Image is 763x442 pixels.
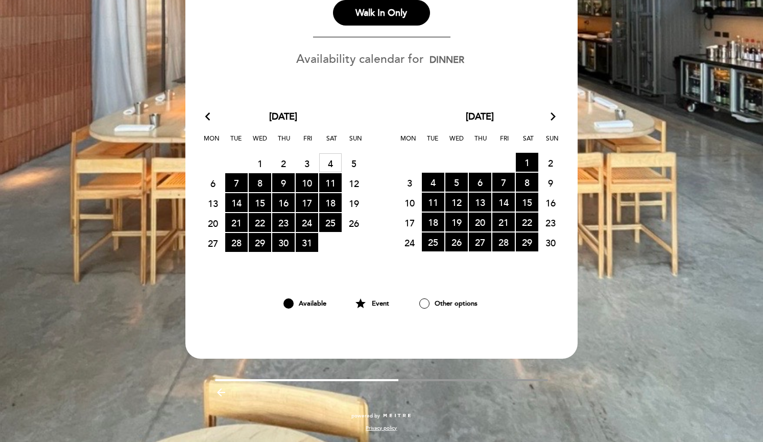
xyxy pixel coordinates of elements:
span: 16 [539,193,562,212]
span: 1 [516,153,538,172]
span: Tue [422,133,443,152]
span: 5 [343,154,365,173]
span: 2 [539,153,562,172]
span: Tue [226,133,246,152]
span: 25 [422,232,444,251]
span: 26 [445,232,468,251]
span: Wed [250,133,270,152]
span: 20 [202,214,224,232]
div: Available [267,295,343,312]
span: 26 [343,214,365,232]
span: Sat [322,133,342,152]
span: 15 [516,193,538,212]
span: 27 [469,232,491,251]
img: MEITRE [383,413,412,418]
a: Privacy policy [366,425,397,432]
span: 1 [249,154,271,173]
span: 25 [319,213,342,232]
span: Thu [470,133,491,152]
span: 21 [492,213,515,231]
span: 3 [398,173,421,192]
span: Fri [298,133,318,152]
span: 29 [249,233,271,252]
span: 4 [422,173,444,192]
span: 9 [539,173,562,192]
span: 22 [516,213,538,231]
span: 28 [225,233,248,252]
span: 19 [343,194,365,213]
span: 6 [469,173,491,192]
span: 16 [272,193,295,212]
span: Sat [518,133,539,152]
span: 24 [296,213,318,232]
span: 24 [398,233,421,252]
span: 14 [225,193,248,212]
span: 4 [319,153,342,172]
span: 19 [445,213,468,231]
span: 28 [492,232,515,251]
span: 5 [445,173,468,192]
span: 23 [272,213,295,232]
span: 17 [398,213,421,232]
div: Event [343,295,400,312]
span: 20 [469,213,491,231]
span: 27 [202,234,224,252]
span: 11 [319,173,342,192]
span: Fri [494,133,515,152]
span: [DATE] [466,110,494,124]
span: 12 [343,174,365,193]
span: 13 [469,193,491,212]
span: 3 [296,154,318,173]
span: 8 [249,173,271,192]
span: 13 [202,194,224,213]
span: 14 [492,193,515,212]
span: 10 [398,193,421,212]
span: Sun [542,133,563,152]
span: 17 [296,193,318,212]
span: [DATE] [269,110,297,124]
span: 18 [422,213,444,231]
span: 9 [272,173,295,192]
i: star [354,295,367,312]
span: 7 [492,173,515,192]
span: Sun [346,133,366,152]
span: 23 [539,213,562,232]
span: 21 [225,213,248,232]
span: Mon [398,133,419,152]
span: Wed [446,133,467,152]
span: 7 [225,173,248,192]
span: 30 [539,233,562,252]
span: 10 [296,173,318,192]
a: powered by [351,412,412,420]
i: arrow_back_ios [205,110,214,124]
span: 2 [272,154,295,173]
span: powered by [351,412,380,420]
span: 22 [249,213,271,232]
span: 15 [249,193,271,212]
span: Mon [202,133,222,152]
span: Availability calendar for [296,52,424,66]
div: Other options [400,295,496,312]
span: Thu [274,133,294,152]
span: 12 [445,193,468,212]
span: 18 [319,193,342,212]
span: 30 [272,233,295,252]
span: 6 [202,174,224,193]
span: Walk In Only [355,7,407,18]
span: 31 [296,233,318,252]
i: arrow_forward_ios [549,110,558,124]
i: arrow_backward [215,386,227,399]
span: 11 [422,193,444,212]
span: 29 [516,232,538,251]
span: 8 [516,173,538,192]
